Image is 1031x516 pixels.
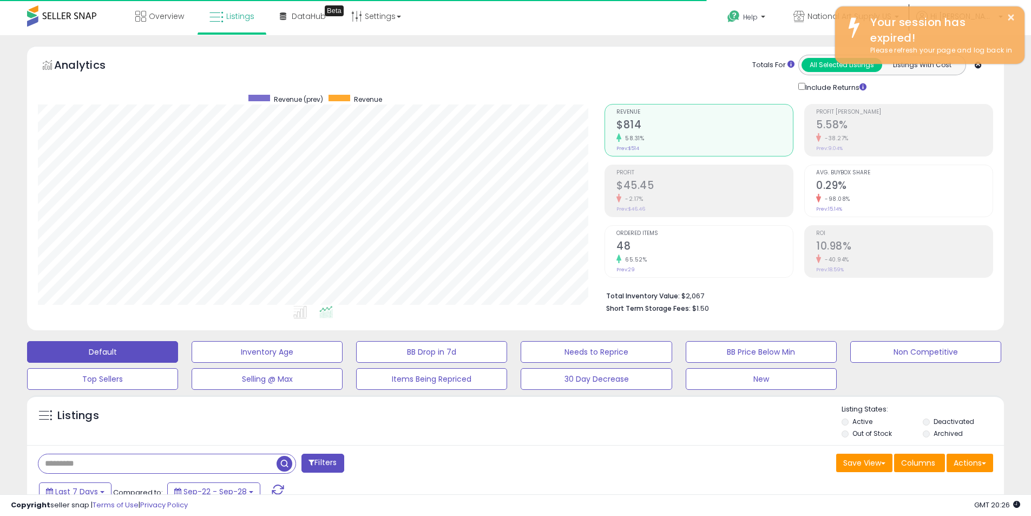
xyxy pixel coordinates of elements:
button: Filters [301,454,344,473]
label: Active [852,417,872,426]
button: Non Competitive [850,341,1001,363]
h5: Listings [57,408,99,423]
button: Top Sellers [27,368,178,390]
i: Get Help [727,10,740,23]
button: Columns [894,454,945,472]
span: $1.50 [692,303,709,313]
div: Include Returns [790,81,879,93]
button: Selling @ Max [192,368,343,390]
span: Avg. Buybox Share [816,170,993,176]
div: Totals For [752,60,794,70]
span: Help [743,12,758,22]
p: Listing States: [842,404,1004,415]
span: Profit [616,170,793,176]
span: Overview [149,11,184,22]
small: Prev: 29 [616,266,635,273]
span: Ordered Items [616,231,793,237]
h2: 10.98% [816,240,993,254]
button: 30 Day Decrease [521,368,672,390]
a: Terms of Use [93,500,139,510]
small: -38.27% [821,134,849,142]
label: Out of Stock [852,429,892,438]
button: BB Price Below Min [686,341,837,363]
small: Prev: 15.14% [816,206,842,212]
b: Total Inventory Value: [606,291,680,301]
h5: Analytics [54,57,127,75]
div: Please refresh your page and log back in [862,45,1016,56]
small: Prev: $514 [616,145,639,152]
small: Prev: 9.04% [816,145,843,152]
small: -40.94% [821,256,849,264]
b: Short Term Storage Fees: [606,304,691,313]
label: Archived [934,429,963,438]
button: × [1007,11,1015,24]
a: Privacy Policy [140,500,188,510]
small: -2.17% [621,195,643,203]
button: Sep-22 - Sep-28 [167,482,260,501]
h2: 0.29% [816,179,993,194]
button: BB Drop in 7d [356,341,507,363]
button: Items Being Repriced [356,368,507,390]
small: Prev: $46.46 [616,206,645,212]
button: All Selected Listings [802,58,882,72]
button: Needs to Reprice [521,341,672,363]
div: Tooltip anchor [325,5,344,16]
small: Prev: 18.59% [816,266,844,273]
h2: 5.58% [816,119,993,133]
span: Listings [226,11,254,22]
span: Revenue [616,109,793,115]
span: Revenue (prev) [274,95,323,104]
h2: $45.45 [616,179,793,194]
button: Actions [947,454,993,472]
button: Save View [836,454,892,472]
span: Columns [901,458,935,468]
strong: Copyright [11,500,50,510]
li: $2,067 [606,289,985,302]
h2: $814 [616,119,793,133]
div: seller snap | | [11,500,188,511]
button: Last 7 Days [39,482,111,501]
button: Default [27,341,178,363]
small: 65.52% [621,256,647,264]
a: Help [719,2,776,35]
h2: 48 [616,240,793,254]
button: New [686,368,837,390]
span: 2025-10-7 20:26 GMT [974,500,1020,510]
span: National Art Supply US [807,11,891,22]
div: Your session has expired! [862,15,1016,45]
small: -98.08% [821,195,850,203]
small: 58.31% [621,134,644,142]
span: Profit [PERSON_NAME] [816,109,993,115]
span: ROI [816,231,993,237]
button: Listings With Cost [882,58,962,72]
button: Inventory Age [192,341,343,363]
span: Revenue [354,95,382,104]
label: Deactivated [934,417,974,426]
span: DataHub [292,11,326,22]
